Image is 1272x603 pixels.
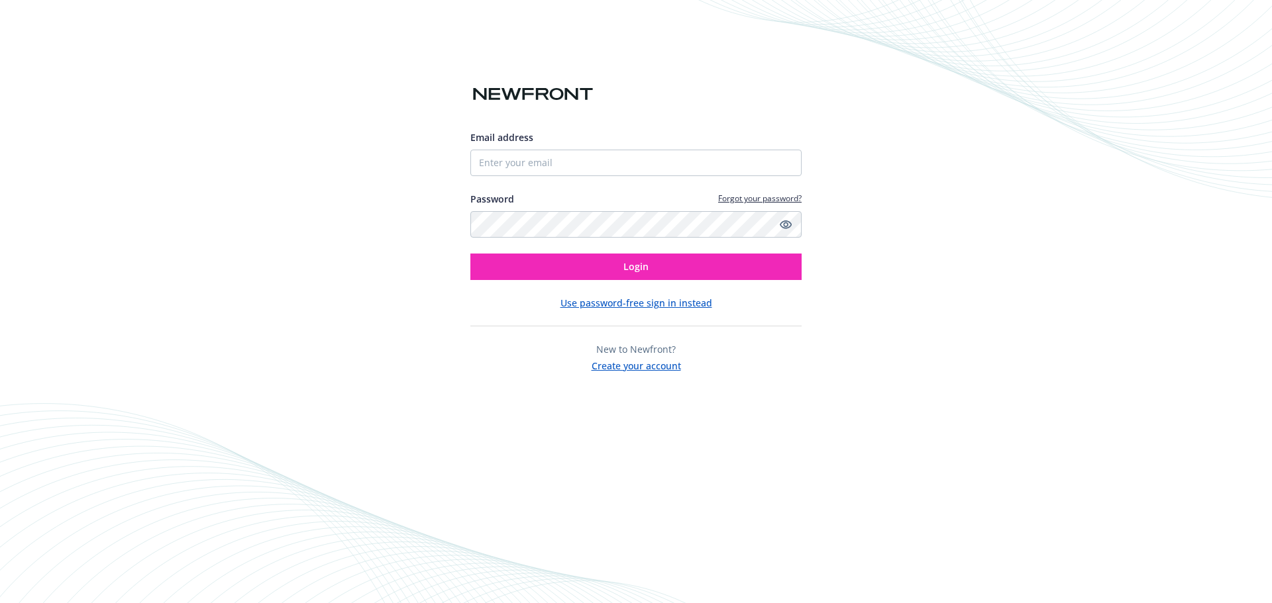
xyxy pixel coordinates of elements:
[596,343,676,355] span: New to Newfront?
[470,131,533,144] span: Email address
[470,83,596,106] img: Newfront logo
[470,211,802,238] input: Enter your password
[592,356,681,373] button: Create your account
[470,150,802,176] input: Enter your email
[470,192,514,206] label: Password
[623,260,649,273] span: Login
[560,296,712,310] button: Use password-free sign in instead
[718,193,802,204] a: Forgot your password?
[778,216,794,232] a: Show password
[470,254,802,280] button: Login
